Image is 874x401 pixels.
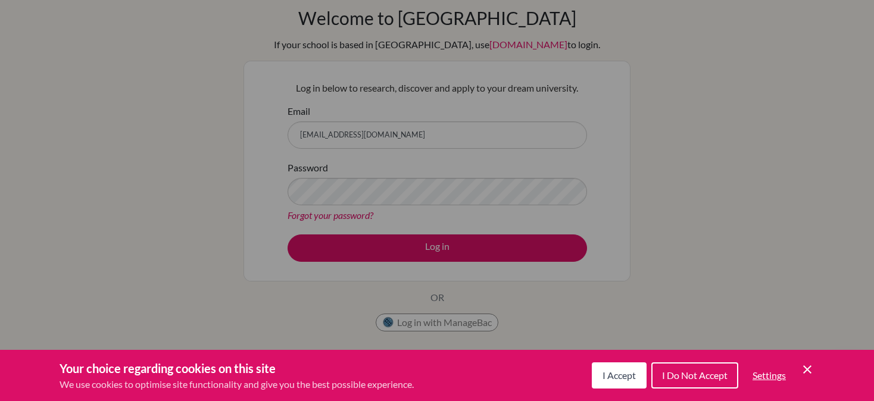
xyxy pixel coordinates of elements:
p: We use cookies to optimise site functionality and give you the best possible experience. [60,377,414,391]
h3: Your choice regarding cookies on this site [60,359,414,377]
button: Settings [743,364,795,387]
button: I Do Not Accept [651,362,738,389]
span: Settings [753,369,786,381]
span: I Accept [603,369,636,381]
button: I Accept [592,362,647,389]
button: Save and close [800,362,814,377]
span: I Do Not Accept [662,369,728,381]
